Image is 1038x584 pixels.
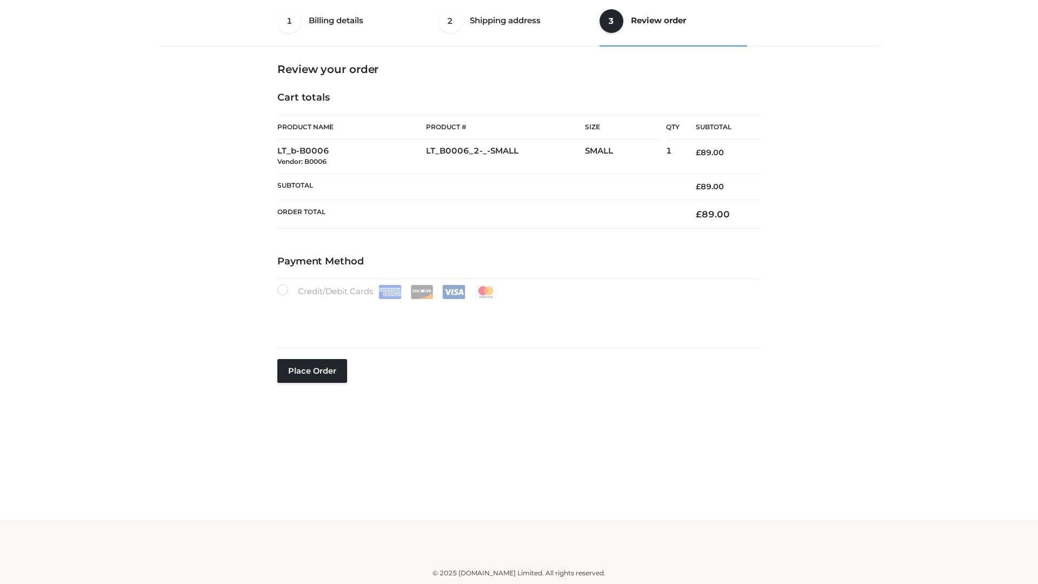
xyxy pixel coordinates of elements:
th: Size [585,115,661,140]
iframe: Secure payment input frame [275,297,758,336]
th: Product Name [277,115,426,140]
h4: Payment Method [277,256,761,268]
img: Discover [410,285,434,299]
td: SMALL [585,140,666,174]
th: Qty [666,115,680,140]
span: £ [696,209,702,220]
label: Credit/Debit Cards [277,284,498,299]
bdi: 89.00 [696,182,724,191]
td: LT_b-B0006 [277,140,426,174]
h4: Cart totals [277,92,761,104]
th: Product # [426,115,585,140]
div: © 2025 [DOMAIN_NAME] Limited. All rights reserved. [161,568,877,579]
td: LT_B0006_2-_-SMALL [426,140,585,174]
span: £ [696,148,701,157]
img: Visa [442,285,465,299]
button: Place order [277,359,347,383]
td: 1 [666,140,680,174]
span: £ [696,182,701,191]
bdi: 89.00 [696,148,724,157]
th: Order Total [277,200,680,229]
h3: Review your order [277,63,761,76]
img: Mastercard [474,285,497,299]
th: Subtotal [277,173,680,200]
bdi: 89.00 [696,209,730,220]
small: Vendor: B0006 [277,157,327,165]
img: Amex [378,285,402,299]
th: Subtotal [680,115,761,140]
